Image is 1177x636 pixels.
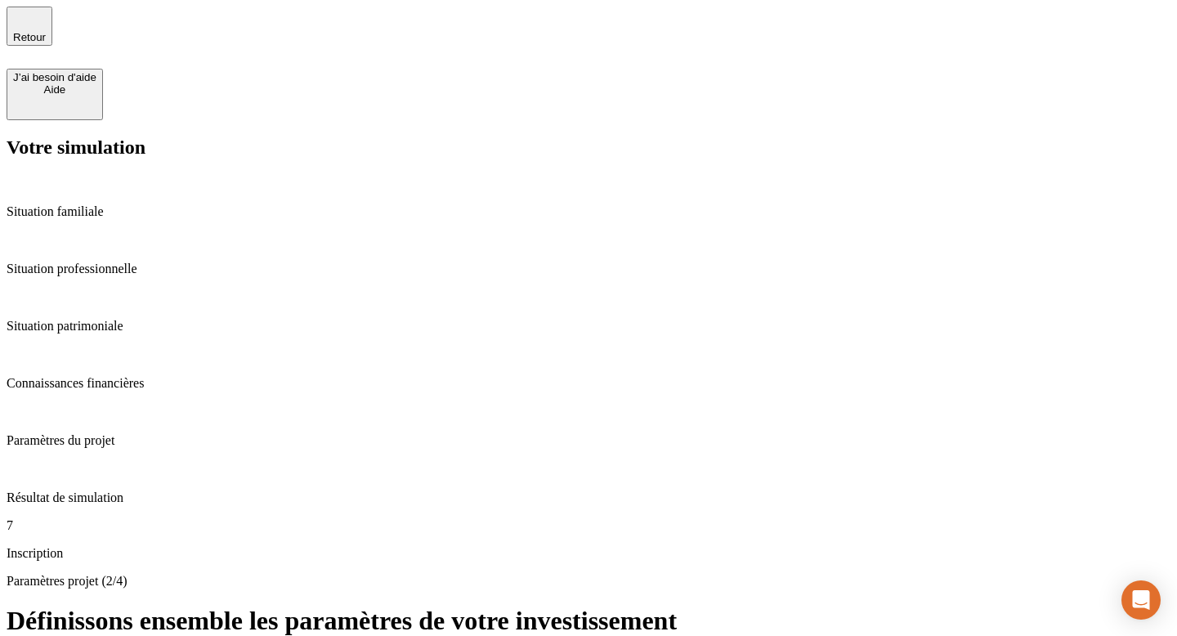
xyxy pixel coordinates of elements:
[7,574,1170,589] p: Paramètres projet (2/4)
[1121,580,1161,620] div: Open Intercom Messenger
[7,433,1170,448] p: Paramètres du projet
[7,7,52,46] button: Retour
[7,204,1170,219] p: Situation familiale
[13,83,96,96] div: Aide
[7,319,1170,334] p: Situation patrimoniale
[7,606,1170,636] h1: Définissons ensemble les paramètres de votre investissement
[13,71,96,83] div: J’ai besoin d'aide
[7,69,103,120] button: J’ai besoin d'aideAide
[7,518,1170,533] p: 7
[7,490,1170,505] p: Résultat de simulation
[7,546,1170,561] p: Inscription
[7,262,1170,276] p: Situation professionnelle
[7,137,1170,159] h2: Votre simulation
[7,376,1170,391] p: Connaissances financières
[13,31,46,43] span: Retour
